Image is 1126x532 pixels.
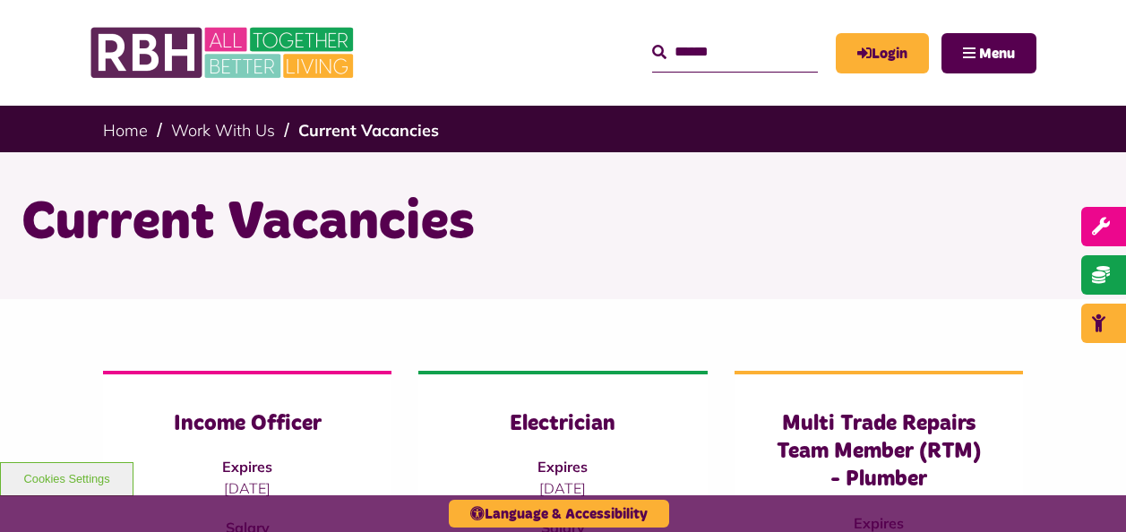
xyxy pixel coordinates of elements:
a: Home [103,120,148,141]
p: [DATE] [139,477,356,499]
strong: Expires [537,458,588,476]
strong: Expires [222,458,272,476]
h3: Income Officer [139,410,356,438]
span: Menu [979,47,1015,61]
button: Language & Accessibility [449,500,669,528]
h3: Multi Trade Repairs Team Member (RTM) - Plumber [770,410,987,494]
img: RBH [90,18,358,88]
button: Navigation [941,33,1036,73]
h3: Electrician [454,410,671,438]
a: Current Vacancies [298,120,439,141]
iframe: Netcall Web Assistant for live chat [1045,451,1126,532]
p: [DATE] [454,477,671,499]
a: Work With Us [171,120,275,141]
h1: Current Vacancies [21,188,1105,258]
a: MyRBH [836,33,929,73]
